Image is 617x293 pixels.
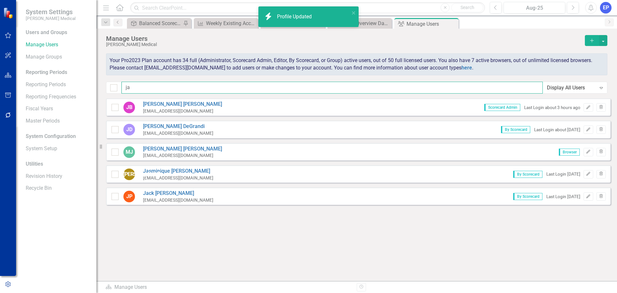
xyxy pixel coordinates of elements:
[524,105,580,111] div: Last Login about 3 hours ago
[206,19,256,27] div: Weekly Existing Account Recurring Revenues (4-Week Average)
[277,13,313,21] div: Profile Updated
[143,197,213,203] div: [EMAIL_ADDRESS][DOMAIN_NAME]
[143,123,213,130] a: [PERSON_NAME] DeGrandi
[139,19,182,27] div: Balanced Scorecard (Daily Huddle)
[559,149,580,156] span: Browser
[26,29,90,36] div: Users and Groups
[600,2,612,14] button: EP
[461,5,474,10] span: Search
[26,81,90,88] a: Reporting Periods
[340,19,390,27] div: Sales - Overview Dashboard
[26,173,90,180] a: Revision History
[106,42,582,47] div: [PERSON_NAME] Medical
[143,101,222,108] a: [PERSON_NAME] [PERSON_NAME]
[546,171,580,177] div: Last Login [DATE]
[121,82,543,94] input: Filter Users...
[143,108,222,114] div: [EMAIL_ADDRESS][DOMAIN_NAME]
[143,152,222,159] div: [EMAIL_ADDRESS][DOMAIN_NAME]
[195,19,256,27] a: Weekly Existing Account Recurring Revenues (4-Week Average)
[123,102,135,113] div: JB
[26,185,90,192] a: Recycle Bin
[26,133,90,140] div: System Configuration
[123,169,135,180] div: [PERSON_NAME]
[123,191,135,202] div: JP
[123,146,135,158] div: MJ
[26,117,90,125] a: Master Periods
[130,2,485,14] input: Search ClearPoint...
[407,20,457,28] div: Manage Users
[105,284,352,291] div: Manage Users
[26,41,90,49] a: Manage Users
[484,104,520,111] span: Scorecard Admin
[547,84,596,91] div: Display All Users
[546,194,580,200] div: Last Login [DATE]
[461,65,472,71] a: here
[506,4,563,12] div: Aug-25
[143,130,213,136] div: [EMAIL_ADDRESS][DOMAIN_NAME]
[143,190,213,197] a: Jack [PERSON_NAME]
[129,19,182,27] a: Balanced Scorecard (Daily Huddle)
[451,3,483,12] button: Search
[123,124,135,135] div: JD
[26,93,90,101] a: Reporting Frequencies
[352,9,356,16] button: close
[26,53,90,61] a: Manage Groups
[504,2,565,14] button: Aug-25
[3,7,14,19] img: ClearPoint Strategy
[26,105,90,113] a: Fiscal Years
[110,57,592,71] span: Your Pro2023 Plan account has 34 full (Administrator, Scorecard Admin, Editor, By Scorecard, or G...
[143,145,222,153] a: [PERSON_NAME] [PERSON_NAME]
[513,171,542,178] span: By Scorecard
[143,175,213,181] div: [EMAIL_ADDRESS][DOMAIN_NAME]
[26,145,90,152] a: System Setup
[143,168,213,175] a: Jasminique [PERSON_NAME]
[501,126,530,133] span: By Scorecard
[26,16,76,21] small: [PERSON_NAME] Medical
[534,127,580,133] div: Last Login about [DATE]
[513,193,542,200] span: By Scorecard
[26,8,76,16] span: System Settings
[26,160,90,168] div: Utilities
[26,69,90,76] div: Reporting Periods
[106,35,582,42] div: Manage Users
